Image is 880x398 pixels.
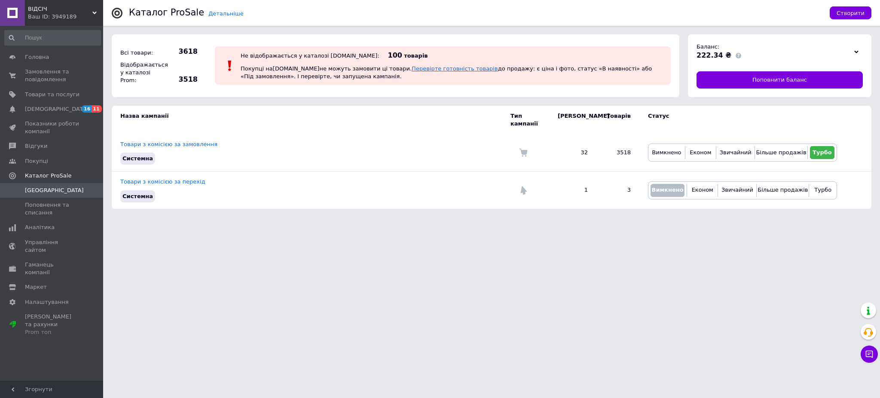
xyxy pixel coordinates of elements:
span: Турбо [814,187,831,193]
td: Назва кампанії [112,106,510,134]
span: Маркет [25,283,47,291]
button: Турбо [811,184,834,197]
span: [DEMOGRAPHIC_DATA] [25,105,89,113]
span: Замовлення та повідомлення [25,68,79,83]
span: Головна [25,53,49,61]
button: Економ [689,184,715,197]
span: Каталог ProSale [25,172,71,180]
span: Вимкнено [651,187,683,193]
button: Створити [830,6,871,19]
span: Баланс: [697,43,719,50]
span: Економ [690,149,711,156]
span: Покупці на [DOMAIN_NAME] не можуть замовити ці товари. до продажу: є ціна і фото, статус «В наявн... [241,65,652,80]
div: Не відображається у каталозі [DOMAIN_NAME]: [241,52,379,59]
img: Комісія за перехід [519,186,528,195]
span: Системна [122,193,153,199]
span: Управління сайтом [25,239,79,254]
div: Prom топ [25,328,79,336]
img: :exclamation: [223,59,236,72]
span: 3518 [168,75,198,84]
span: 222.34 ₴ [697,51,731,59]
span: Покупці [25,157,48,165]
td: 3518 [596,134,639,171]
span: Турбо [813,149,832,156]
a: Товари з комісією за перехід [120,178,205,185]
span: Більше продажів [758,187,808,193]
a: Поповнити баланс [697,71,863,89]
span: Відгуки [25,142,47,150]
td: Статус [639,106,837,134]
a: Детальніше [208,10,244,17]
td: [PERSON_NAME] [549,106,596,134]
a: Перевірте готовність товарів [412,65,498,72]
div: Ваш ID: 3949189 [28,13,103,21]
span: Аналітика [25,223,55,231]
span: Економ [692,187,713,193]
button: Вимкнено [651,146,683,159]
span: Гаманець компанії [25,261,79,276]
span: Вимкнено [652,149,681,156]
button: Чат з покупцем [861,346,878,363]
span: 100 [388,51,402,59]
button: Звичайний [720,184,754,197]
span: [PERSON_NAME] та рахунки [25,313,79,337]
td: 32 [549,134,596,171]
div: Каталог ProSale [129,8,204,17]
span: Поповнення та списання [25,201,79,217]
span: Звичайний [721,187,753,193]
span: Звичайний [720,149,752,156]
span: Більше продажів [756,149,806,156]
span: 16 [82,105,92,113]
div: Всі товари: [118,47,165,59]
button: Економ [687,146,714,159]
span: [GEOGRAPHIC_DATA] [25,187,84,194]
a: Товари з комісією за замовлення [120,141,217,147]
button: Звичайний [718,146,752,159]
span: Показники роботи компанії [25,120,79,135]
img: Комісія за замовлення [519,148,528,157]
span: 3618 [168,47,198,56]
div: Відображається у каталозі Prom: [118,59,165,87]
span: Створити [837,10,865,16]
td: 1 [549,171,596,209]
span: 11 [92,105,101,113]
span: Поповнити баланс [752,76,807,84]
span: товарів [404,52,428,59]
span: Товари та послуги [25,91,79,98]
button: Більше продажів [759,184,807,197]
td: 3 [596,171,639,209]
td: Товарів [596,106,639,134]
td: Тип кампанії [510,106,549,134]
button: Вимкнено [651,184,684,197]
button: Турбо [810,146,834,159]
button: Більше продажів [757,146,805,159]
span: Системна [122,155,153,162]
input: Пошук [4,30,101,46]
span: ВІДСІЧ [28,5,92,13]
span: Налаштування [25,298,69,306]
